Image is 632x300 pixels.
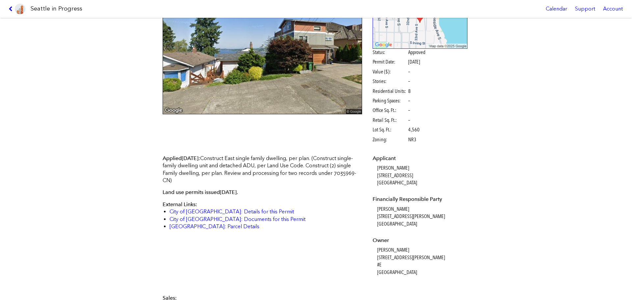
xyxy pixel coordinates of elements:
p: Land use permits issued . [163,189,362,196]
dt: Financially Responsible Party [373,196,468,203]
span: Lot Sq. Ft.: [373,126,407,133]
a: City of [GEOGRAPHIC_DATA]: Documents for this Permit [170,216,305,222]
span: Office Sq. Ft.: [373,107,407,114]
p: Construct East single family dwelling, per plan. (Construct single-family dwelling unit and detac... [163,155,362,184]
span: Retail Sq. Ft.: [373,117,407,124]
span: [DATE] [182,155,198,161]
a: [GEOGRAPHIC_DATA]: Parcel Details [170,223,259,230]
span: NR3 [408,136,416,143]
span: Status: [373,49,407,56]
span: Stories: [373,78,407,85]
span: – [408,97,410,104]
span: Parking Spaces: [373,97,407,104]
span: Residential Units: [373,88,407,95]
span: – [408,68,410,75]
dd: [PERSON_NAME] [STREET_ADDRESS][PERSON_NAME] [GEOGRAPHIC_DATA] [377,205,468,228]
span: Value ($): [373,68,407,75]
img: favicon-96x96.png [15,4,25,14]
span: – [408,117,410,124]
span: Applied : [163,155,200,161]
span: – [408,78,410,85]
a: City of [GEOGRAPHIC_DATA]: Details for this Permit [170,208,294,215]
span: – [408,107,410,114]
span: [DATE] [220,189,237,195]
span: [DATE] [408,59,420,65]
dt: Applicant [373,155,468,162]
span: Zoning: [373,136,407,143]
span: Approved [408,49,425,56]
span: External Links: [163,201,197,207]
h1: Seattle in Progress [31,5,82,13]
dd: [PERSON_NAME] [STREET_ADDRESS][PERSON_NAME] #E [GEOGRAPHIC_DATA] [377,246,468,276]
span: 4,560 [408,126,420,133]
dd: [PERSON_NAME] [STREET_ADDRESS] [GEOGRAPHIC_DATA] [377,164,468,186]
span: 8 [408,88,411,95]
dt: Owner [373,237,468,244]
span: Permit Date: [373,58,407,66]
